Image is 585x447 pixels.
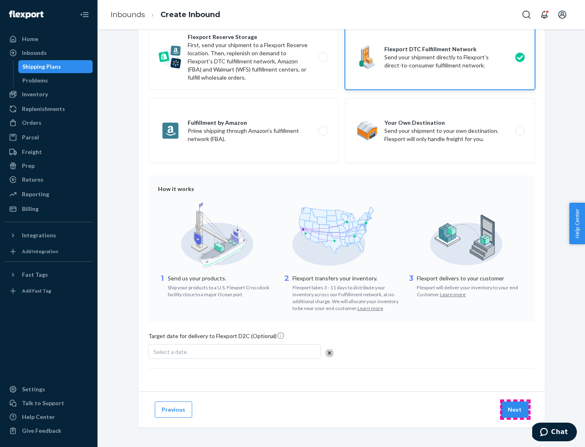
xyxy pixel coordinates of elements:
[407,273,415,298] div: 3
[554,7,570,23] button: Open account menu
[5,383,93,396] a: Settings
[9,11,43,19] img: Flexport logo
[22,49,47,57] div: Inbounds
[148,332,285,343] span: Target date for delivery to Flexport D2C (Optional)
[5,131,93,144] a: Parcel
[18,74,93,87] a: Problems
[22,148,42,156] div: Freight
[283,273,291,312] div: 2
[5,102,93,115] a: Replenishments
[417,282,525,298] div: Flexport will deliver your inventory to your end Customer.
[22,248,58,255] div: Add Integration
[168,282,276,298] div: Ship your products to a U.S. Flexport Crossdock facility close to a major Ocean port.
[5,397,93,410] button: Talk to Support
[22,413,55,421] div: Help Center
[22,162,35,170] div: Prep
[5,410,93,423] a: Help Center
[22,105,65,113] div: Replenishments
[22,119,41,127] div: Orders
[22,190,49,198] div: Reporting
[569,203,585,244] button: Help Center
[22,427,61,435] div: Give Feedback
[417,274,525,282] p: Flexport delivers to your customer
[168,274,276,282] p: Send us your products.
[154,348,187,355] span: Select a date
[5,33,93,46] a: Home
[104,3,227,27] ol: breadcrumbs
[22,271,48,279] div: Fast Tags
[22,133,39,141] div: Parcel
[22,399,64,407] div: Talk to Support
[536,7,552,23] button: Open notifications
[5,173,93,186] a: Returns
[5,46,93,59] a: Inbounds
[160,10,220,19] a: Create Inbound
[155,401,192,418] button: Previous
[22,176,43,184] div: Returns
[22,35,38,43] div: Home
[18,60,93,73] a: Shipping Plans
[440,291,466,298] button: Learn more
[110,10,145,19] a: Inbounds
[292,282,401,312] div: Flexport takes 3 - 11 days to distribute your inventory across our Fulfillment network, at no add...
[501,401,529,418] button: Next
[22,63,61,71] div: Shipping Plans
[5,424,93,437] button: Give Feedback
[22,205,39,213] div: Billing
[22,231,56,239] div: Integrations
[5,159,93,172] a: Prep
[22,90,48,98] div: Inventory
[518,7,535,23] button: Open Search Box
[532,423,577,443] iframe: Opens a widget where you can chat to one of our agents
[5,88,93,101] a: Inventory
[5,284,93,297] a: Add Fast Tag
[292,274,401,282] p: Flexport transfers your inventory.
[5,188,93,201] a: Reporting
[5,245,93,258] a: Add Integration
[5,268,93,281] button: Fast Tags
[5,202,93,215] a: Billing
[5,229,93,242] button: Integrations
[76,7,93,23] button: Close Navigation
[357,305,383,312] button: Learn more
[158,185,525,193] div: How it works
[5,116,93,129] a: Orders
[158,273,166,298] div: 1
[22,385,45,393] div: Settings
[22,287,51,294] div: Add Fast Tag
[5,145,93,158] a: Freight
[22,76,48,85] div: Problems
